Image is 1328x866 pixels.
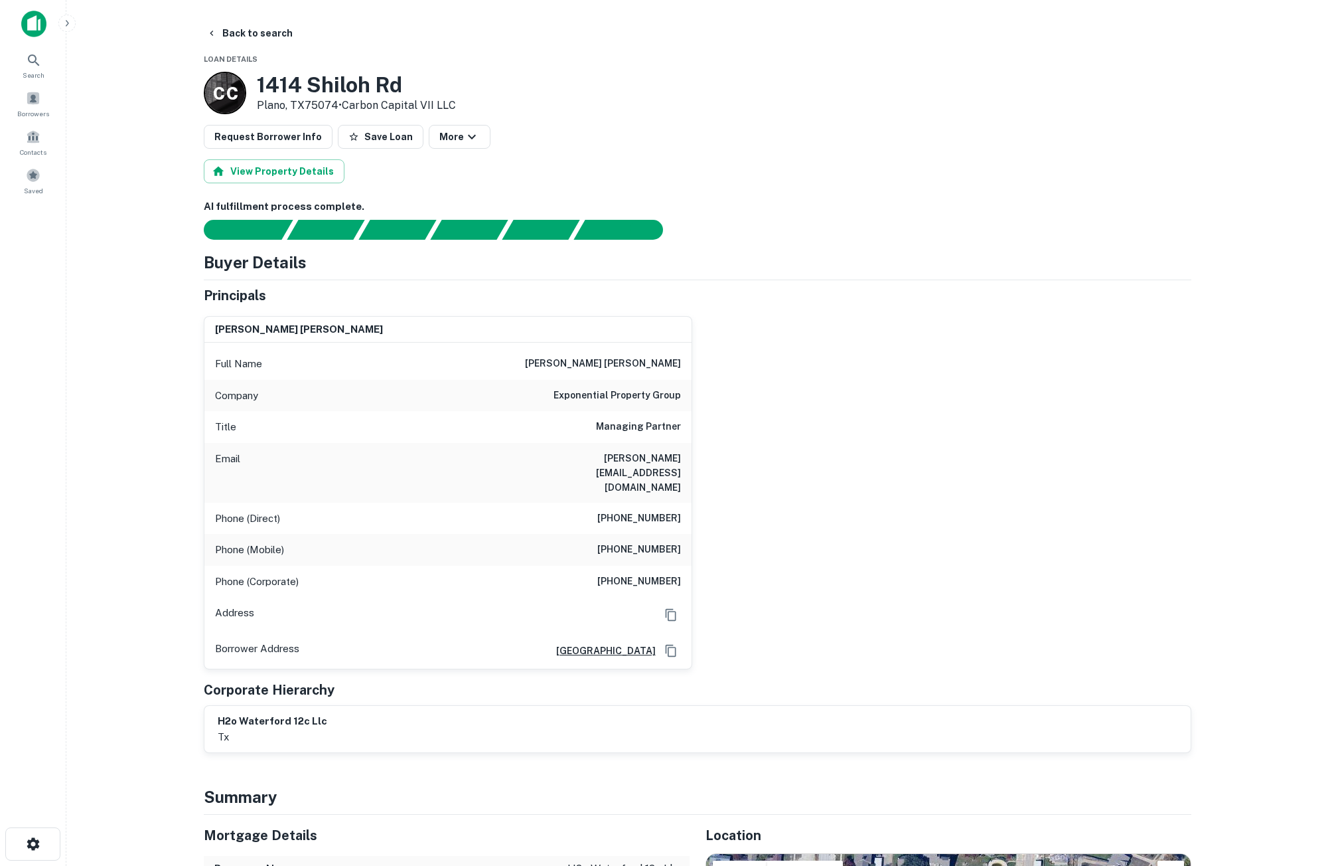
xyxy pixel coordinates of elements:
a: [GEOGRAPHIC_DATA] [546,644,656,658]
h5: Principals [204,286,266,305]
h6: AI fulfillment process complete. [204,199,1191,215]
a: Search [4,47,62,83]
h5: Location [705,825,1191,845]
span: Contacts [20,147,46,157]
a: Contacts [4,124,62,160]
p: Phone (Direct) [215,511,280,527]
h6: [PERSON_NAME][EMAIL_ADDRESS][DOMAIN_NAME] [522,451,681,495]
span: Borrowers [17,108,49,119]
p: Address [215,605,254,625]
button: Save Loan [338,125,423,149]
a: Carbon Capital VII LLC [342,99,456,112]
p: tx [218,729,327,745]
div: AI fulfillment process complete. [574,220,679,240]
button: Request Borrower Info [204,125,332,149]
a: Borrowers [4,86,62,122]
p: Phone (Mobile) [215,542,284,558]
p: Phone (Corporate) [215,574,299,590]
p: C C [213,80,237,106]
button: More [429,125,490,149]
h6: Managing Partner [596,419,681,435]
div: Principals found, AI now looking for contact information... [430,220,508,240]
h6: [PHONE_NUMBER] [597,511,681,527]
h6: exponential property group [553,388,681,404]
a: Saved [4,163,62,199]
p: Title [215,419,236,435]
p: Borrower Address [215,641,299,661]
h6: [PERSON_NAME] [PERSON_NAME] [525,356,681,372]
h5: Corporate Hierarchy [204,680,334,700]
h5: Mortgage Details [204,825,690,845]
div: Sending borrower request to AI... [188,220,287,240]
h6: [PERSON_NAME] [PERSON_NAME] [215,322,383,337]
h6: [PHONE_NUMBER] [597,542,681,558]
p: Email [215,451,240,495]
h6: [PHONE_NUMBER] [597,574,681,590]
h4: Summary [204,785,1191,809]
div: Documents found, AI parsing details... [358,220,436,240]
p: Full Name [215,356,262,372]
p: Plano, TX75074 • [257,98,456,114]
h4: Buyer Details [204,250,307,274]
span: Loan Details [204,55,258,63]
h6: h2o waterford 12c llc [218,714,327,729]
iframe: Chat Widget [1262,760,1328,823]
button: Copy Address [661,641,681,661]
span: Search [23,70,44,80]
img: capitalize-icon.png [21,11,46,37]
button: Back to search [201,21,298,45]
div: Your request is received and processing... [287,220,364,240]
button: Copy Address [661,605,681,625]
span: Saved [24,185,43,196]
div: Principals found, still searching for contact information. This may take time... [502,220,579,240]
button: View Property Details [204,159,344,183]
h3: 1414 Shiloh Rd [257,72,456,98]
p: Company [215,388,258,404]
